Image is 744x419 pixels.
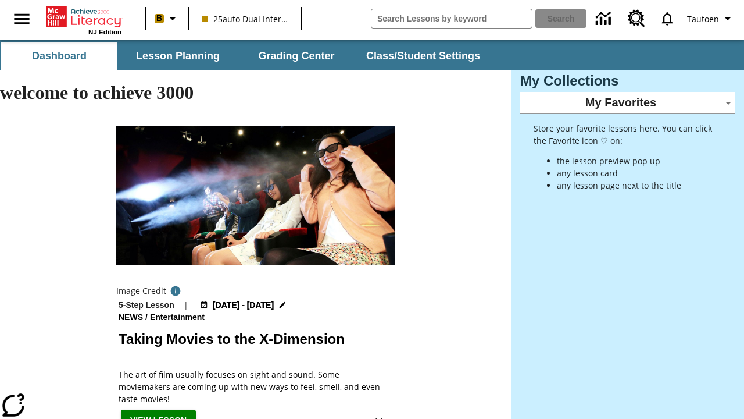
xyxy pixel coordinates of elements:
div: Home [46,4,121,35]
button: Class/Student Settings [357,42,489,70]
span: News [119,311,145,324]
a: Resource Center, Will open in new tab [621,3,652,34]
span: NJ Edition [88,29,121,35]
button: Lesson Planning [120,42,236,70]
a: Notifications [652,3,682,34]
button: Profile/Settings [682,8,739,29]
button: Aug 18 - Aug 24 Choose Dates [198,299,289,311]
button: Photo credit: Photo by The Asahi Shimbun via Getty Images [166,283,185,299]
h2: Taking Movies to the X-Dimension [119,329,393,350]
button: Dashboard [1,42,117,70]
button: Open side menu [5,2,39,36]
span: Entertainment [150,311,207,324]
p: Image Credit [116,285,166,297]
span: [DATE] - [DATE] [213,299,274,311]
span: / [145,313,148,322]
span: B [156,11,162,26]
button: Grading Center [238,42,355,70]
li: any lesson card [557,167,713,179]
p: The art of film usually focuses on sight and sound. Some moviemakers are coming up with new ways ... [119,368,393,405]
span: Tautoen [687,13,719,25]
p: 5-Step Lesson [119,299,174,311]
li: any lesson page next to the title [557,179,713,191]
p: Store your favorite lessons here. You can click the Favorite icon ♡ on: [534,122,713,147]
span: | [184,299,188,311]
input: search field [371,9,532,28]
a: Home [46,5,121,29]
li: the lesson preview pop up [557,155,713,167]
span: 25auto Dual International [202,13,288,25]
h3: My Collections [520,73,735,89]
img: Panel in front of the seats sprays water mist to the happy audience at a 4DX-equipped theater. [116,126,395,265]
div: My Favorites [520,92,735,114]
a: Data Center [589,3,621,35]
button: Boost Class color is peach. Change class color [150,8,184,29]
